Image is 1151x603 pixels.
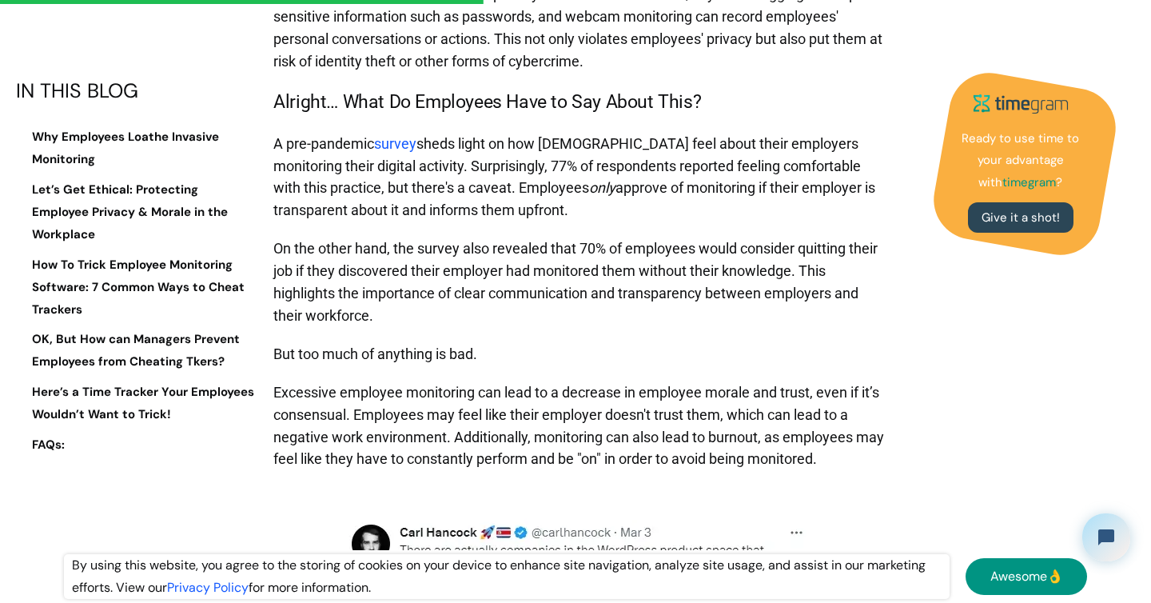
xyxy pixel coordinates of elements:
[167,579,249,596] a: Privacy Policy
[965,88,1077,119] img: timegram logo
[273,125,886,230] p: A pre-pandemic sheds light on how [DEMOGRAPHIC_DATA] feel about their employers monitoring their ...
[16,381,256,426] a: Here’s a Time Tracker Your Employees Wouldn’t Want to Trick!
[16,434,256,457] a: FAQs:
[968,202,1073,233] a: Give it a shot!
[16,329,256,373] a: OK, But How can Managers Prevent Employees from Cheating Tkers?
[957,127,1085,194] p: Ready to use time to your advantage with ?
[16,254,256,321] a: How To Trick Employee Monitoring Software: 7 Common Ways to Cheat Trackers
[16,179,256,246] a: Let’s Get Ethical: Protecting Employee Privacy & Morale in the Workplace
[273,89,886,117] h3: Alright… What Do Employees Have to Say About This?
[16,80,256,102] div: IN THIS BLOG
[273,230,886,335] p: On the other hand, the survey also revealed that 70% of employees would consider quitting their j...
[16,126,256,171] a: Why Employees Loathe Invasive Monitoring
[1069,500,1144,575] iframe: Tidio Chat
[374,135,416,152] a: survey
[1002,174,1056,190] strong: timegram
[64,554,950,599] div: By using this website, you agree to the storing of cookies on your device to enhance site navigat...
[273,373,886,479] p: Excessive employee monitoring can lead to a decrease in employee morale and trust, even if it’s c...
[273,335,886,373] p: But too much of anything is bad.
[589,179,615,196] em: only
[966,558,1087,595] a: Awesome👌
